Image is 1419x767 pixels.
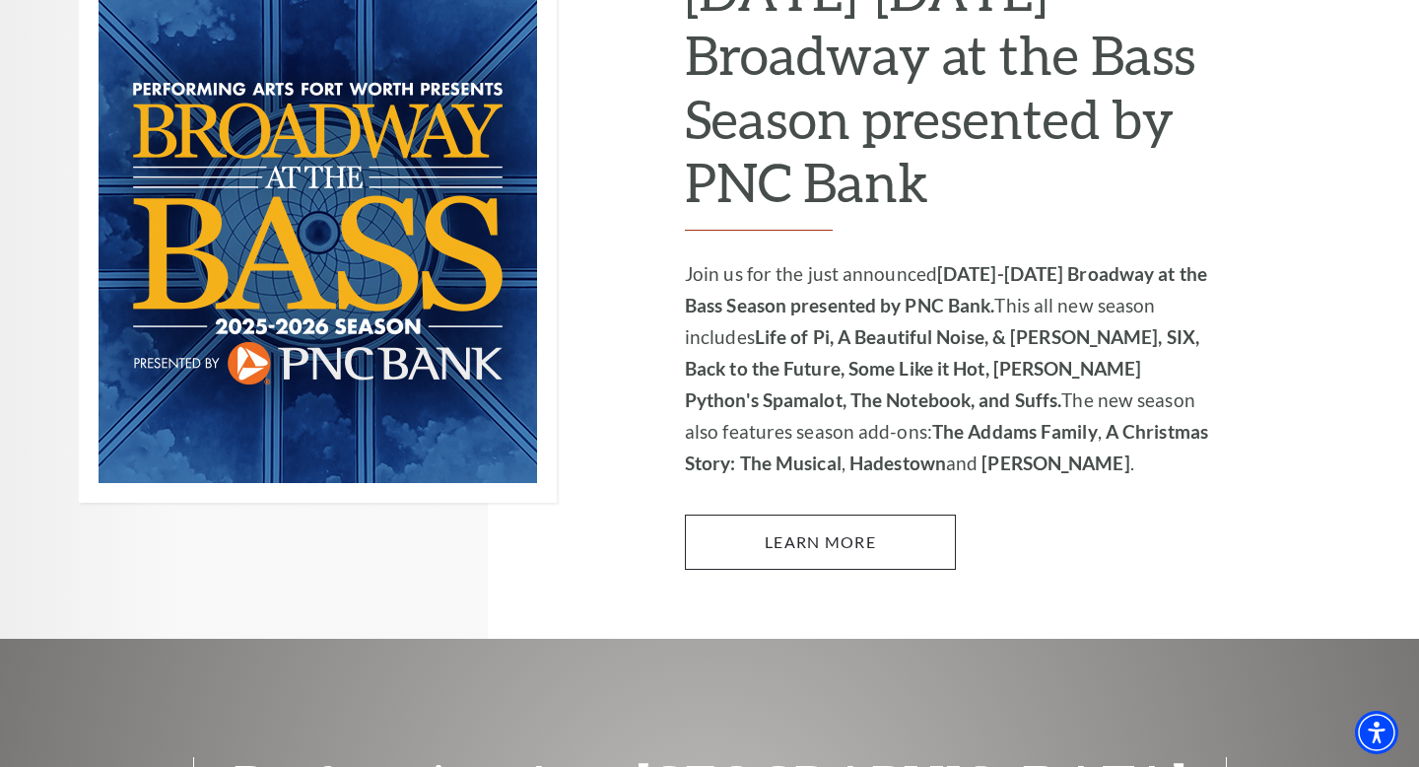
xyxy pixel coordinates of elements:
[685,262,1207,316] strong: [DATE]-[DATE] Broadway at the Bass Season presented by PNC Bank.
[981,452,1129,474] strong: [PERSON_NAME]
[1355,711,1398,754] div: Accessibility Menu
[849,452,946,474] strong: Hadestown
[685,325,1199,411] strong: Life of Pi, A Beautiful Noise, & [PERSON_NAME], SIX, Back to the Future, Some Like it Hot, [PERSO...
[685,420,1208,474] strong: A Christmas Story: The Musical
[685,515,956,570] a: Learn More 2025-2026 Broadway at the Bass Season presented by PNC Bank
[685,258,1212,479] p: Join us for the just announced This all new season includes The new season also features season a...
[932,420,1098,443] strong: The Addams Family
